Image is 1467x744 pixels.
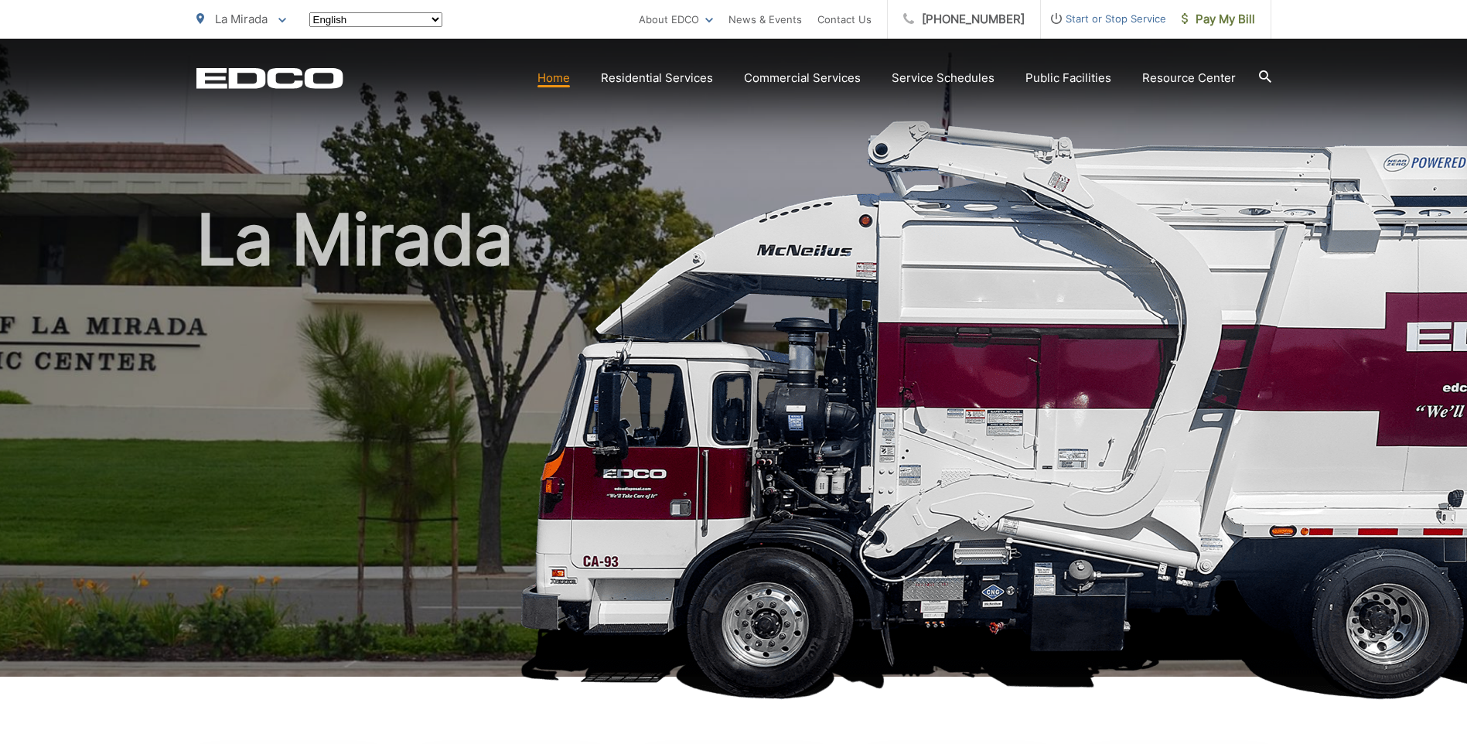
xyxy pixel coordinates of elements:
[309,12,442,27] select: Select a language
[817,10,872,29] a: Contact Us
[196,201,1271,691] h1: La Mirada
[537,69,570,87] a: Home
[1025,69,1111,87] a: Public Facilities
[639,10,713,29] a: About EDCO
[1182,10,1255,29] span: Pay My Bill
[728,10,802,29] a: News & Events
[196,67,343,89] a: EDCD logo. Return to the homepage.
[601,69,713,87] a: Residential Services
[1142,69,1236,87] a: Resource Center
[892,69,994,87] a: Service Schedules
[744,69,861,87] a: Commercial Services
[215,12,268,26] span: La Mirada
